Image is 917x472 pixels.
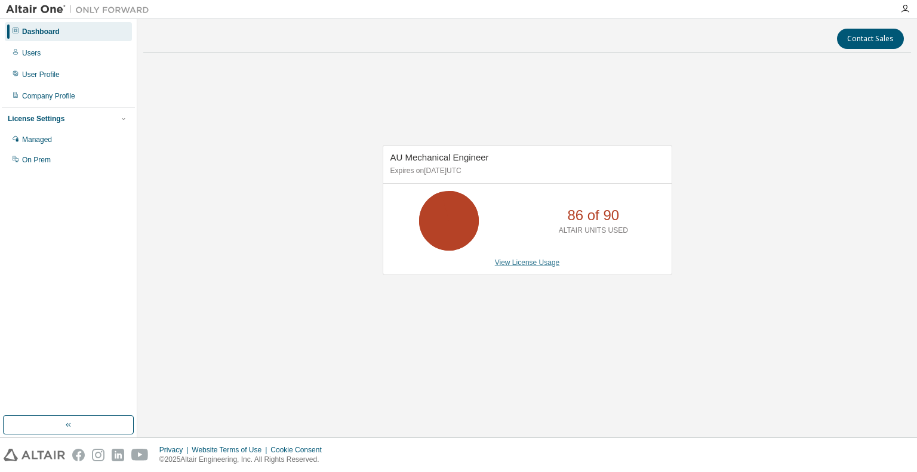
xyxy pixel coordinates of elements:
img: facebook.svg [72,449,85,461]
div: License Settings [8,114,64,124]
img: instagram.svg [92,449,104,461]
div: Website Terms of Use [192,445,270,455]
img: Altair One [6,4,155,16]
div: User Profile [22,70,60,79]
p: Expires on [DATE] UTC [390,166,661,176]
div: Company Profile [22,91,75,101]
div: On Prem [22,155,51,165]
div: Dashboard [22,27,60,36]
div: Users [22,48,41,58]
img: linkedin.svg [112,449,124,461]
p: ALTAIR UNITS USED [559,226,628,236]
button: Contact Sales [837,29,904,49]
p: © 2025 Altair Engineering, Inc. All Rights Reserved. [159,455,329,465]
p: 86 of 90 [567,205,619,226]
div: Managed [22,135,52,144]
span: AU Mechanical Engineer [390,152,489,162]
img: youtube.svg [131,449,149,461]
img: altair_logo.svg [4,449,65,461]
a: View License Usage [495,258,560,267]
div: Privacy [159,445,192,455]
div: Cookie Consent [270,445,328,455]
